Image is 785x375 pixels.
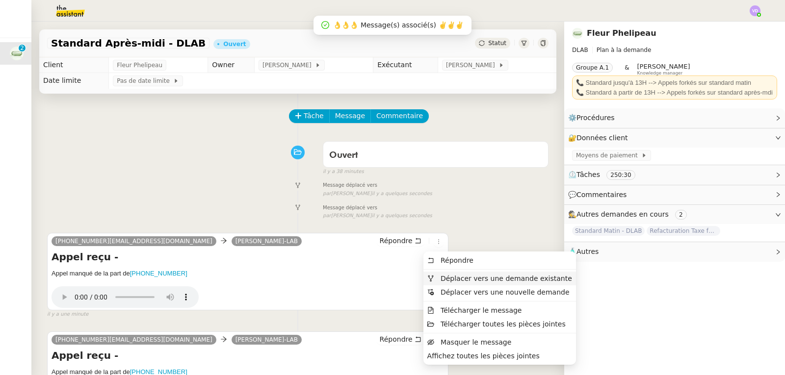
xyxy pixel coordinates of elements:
span: Statut [488,40,506,47]
span: ⏲️ [568,171,643,178]
small: [PERSON_NAME] [323,212,432,220]
span: Autres [576,248,599,255]
div: 📞 Standard jusqu'à 13H --> Appels forkés sur standard matin [576,78,773,88]
button: Commentaire [370,109,429,123]
p: 2 [20,45,24,53]
span: Message déplacé vers [323,204,377,212]
span: Télécharger le message [441,306,522,314]
div: 💬Commentaires [564,185,785,204]
span: 🔐 [568,132,632,144]
a: Fleur Phelipeau [587,28,656,38]
span: Moyens de paiement [576,150,641,160]
h5: Appel manqué de la part de [52,269,444,278]
div: 🕵️Autres demandes en cours 2 [564,205,785,224]
img: 7f9b6497-4ade-4d5b-ae17-2cbe23708554 [10,47,24,60]
nz-badge-sup: 2 [19,45,26,51]
img: svg [750,5,760,16]
span: Message [335,110,365,122]
app-user-label: Knowledge manager [637,63,690,75]
span: 🧴 [568,248,599,255]
span: il y a 38 minutes [323,168,364,176]
td: Client [39,57,109,73]
span: Autres demandes en cours [576,210,669,218]
a: [PERSON_NAME]-LAB [232,335,302,344]
div: 🧴Autres [564,242,785,261]
span: Déplacer vers une nouvelle demande [441,288,570,296]
span: Fleur Phelipeau [117,60,162,70]
span: DLAB [572,47,588,53]
img: 7f9b6497-4ade-4d5b-ae17-2cbe23708554 [572,28,583,39]
span: Standard Matin - DLAB [572,226,645,236]
span: [PHONE_NUMBER][EMAIL_ADDRESS][DOMAIN_NAME] [55,336,212,343]
button: Répondre [376,235,425,246]
div: Ouvert [223,41,246,47]
span: Télécharger toutes les pièces jointes [441,320,566,328]
div: 🔐Données client [564,128,785,148]
span: [PERSON_NAME] [446,60,498,70]
td: Owner [208,57,255,73]
span: Plan à la demande [597,47,652,53]
span: Pas de date limite [117,76,173,86]
span: par [323,190,331,198]
span: [PHONE_NUMBER][EMAIL_ADDRESS][DOMAIN_NAME] [55,238,212,245]
small: [PERSON_NAME] [323,190,432,198]
span: Masquer le message [441,338,511,346]
div: ⏲️Tâches 250:30 [564,165,785,184]
span: Standard Après-midi - DLAB [51,38,206,48]
span: 💬 [568,191,631,199]
span: Knowledge manager [637,71,683,76]
span: il y a quelques secondes [372,212,432,220]
h4: Appel reçu - [52,250,444,264]
span: 👌👌👌 Message(s) associé(s) ✌️✌️✌️ [333,21,463,29]
td: Date limite [39,73,109,89]
div: ⚙️Procédures [564,108,785,127]
span: par [323,212,331,220]
nz-tag: Groupe A.1 [572,63,613,73]
span: [PERSON_NAME] [262,60,315,70]
h4: Appel reçu - [52,349,444,362]
span: Refacturation Taxe foncière 2025 [647,226,720,236]
span: Commentaires [576,191,627,199]
button: Tâche [289,109,330,123]
span: Tâches [576,171,600,178]
td: Exécutant [373,57,438,73]
span: Déplacer vers une demande existante [441,275,572,282]
a: [PHONE_NUMBER] [130,270,187,277]
span: il y a quelques secondes [372,190,432,198]
nz-tag: 250:30 [606,170,635,180]
span: il y a une minute [47,310,88,319]
span: Répondre [380,334,413,344]
span: Message déplacé vers [323,181,377,190]
button: Répondre [376,334,425,345]
a: [PERSON_NAME]-LAB [232,237,302,246]
audio: Your browser does not support the audio element. [52,281,199,308]
button: Message [329,109,371,123]
span: Commentaire [376,110,423,122]
span: Procédures [576,114,615,122]
span: & [625,63,629,75]
span: Affichez toutes les pièces jointes [427,352,540,360]
span: [PERSON_NAME] [637,63,690,70]
nz-tag: 2 [675,210,687,220]
span: ⚙️ [568,112,619,124]
div: 📞 Standard à partir de 13H --> Appels forkés sur standard après-mdi [576,88,773,98]
span: 🕵️ [568,210,691,218]
span: Répondre [380,236,413,246]
span: Tâche [304,110,324,122]
span: Ouvert [329,151,358,160]
span: Répondre [441,256,473,264]
span: Données client [576,134,628,142]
